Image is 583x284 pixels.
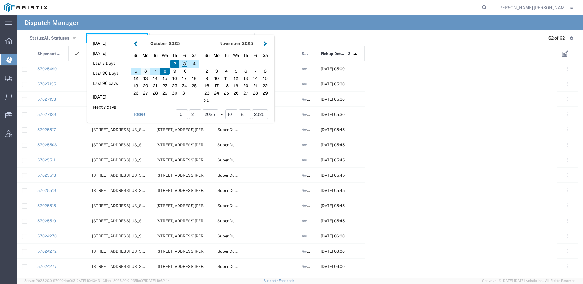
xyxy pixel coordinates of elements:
span: Pickup Date and Time [321,46,346,61]
span: 10 Seaport Blvd, Redwood City, California, 94063, United States [92,143,152,147]
a: 57025510 [37,219,56,223]
strong: November [219,41,240,46]
div: 21 [150,82,160,89]
div: Thursday [241,51,251,60]
a: 57025515 [37,203,56,208]
span: . . . [567,171,568,179]
span: . . . [567,202,568,209]
span: Await Cfrm. [302,67,322,71]
span: Client: 2025.20.0-035ba07 [103,279,170,282]
h4: Dispatch Manager [24,15,79,30]
button: ... [564,216,572,225]
div: 22 [260,82,270,89]
img: logo [4,3,47,12]
a: Support [264,279,279,282]
span: 10/06/2025, 05:45 [321,203,345,208]
input: dd [189,109,201,119]
span: Await Cfrm. [302,127,322,132]
div: 7 [251,68,260,75]
span: Copyright © [DATE]-[DATE] Agistix Inc., All Rights Reserved [482,278,576,283]
div: Saturday [189,51,199,60]
span: Super Dump [217,158,240,162]
span: Await Cfrm. [302,234,322,238]
button: Last 90 days [87,79,126,88]
span: Super Dump [217,143,240,147]
input: yyyy [252,109,268,119]
div: 21 [251,82,260,89]
span: 10/06/2025, 05:30 [321,82,345,86]
div: 17 [212,82,221,89]
div: 3 [212,68,221,75]
div: 25 [221,89,231,97]
a: 57024277 [37,264,57,269]
div: Wednesday [231,51,241,60]
span: Await Cfrm. [302,249,322,254]
span: 10/06/2025, 05:30 [321,97,345,102]
span: [DATE] 10:43:43 [75,279,100,282]
span: 1601 Dixon Landing Rd, Milpitas, California, 95035, United States [156,234,250,238]
span: 10 Seaport Blvd, Redwood City, California, 94063, United States [92,219,152,223]
span: . . . [567,65,568,72]
span: 10/06/2025, 05:45 [321,219,345,223]
span: 1601 Dixon Landing Rd, Milpitas, California, 95035, United States [156,249,250,254]
div: 8 [160,68,170,75]
div: 2 [170,60,179,68]
input: mm [176,109,188,119]
span: Super Dump [217,264,240,269]
span: Await Cfrm. [302,173,322,178]
span: . . . [567,111,568,118]
div: 16 [202,82,212,89]
button: ... [564,201,572,210]
div: 25 [189,82,199,89]
span: 10/06/2025, 06:00 [321,234,345,238]
span: 10/06/2025, 05:00 [321,67,345,71]
div: 27 [141,89,150,97]
span: Await Cfrm. [302,97,322,102]
div: 26 [231,89,241,97]
a: 57025508 [37,143,57,147]
div: 10 [179,68,189,75]
div: 19 [131,82,141,89]
div: 9 [202,75,212,82]
span: 1601 Dixon Landing Rd, Milpitas, California, 95035, United States [156,143,250,147]
div: 14 [251,75,260,82]
span: 10/06/2025, 05:45 [321,143,345,147]
button: Last 30 Days [87,69,126,78]
span: Await Cfrm. [302,82,322,86]
div: 18 [221,82,231,89]
span: 2025 [242,41,253,46]
span: . . . [567,232,568,240]
span: 10 Seaport Blvd, Redwood City, California, 94063, United States [92,173,152,178]
span: 10 Seaport Blvd, Redwood City, California, 94063, United States [92,203,152,208]
span: Super Dump [217,203,240,208]
div: Friday [251,51,260,60]
span: 1601 Dixon Landing Rd, Milpitas, California, 95035, United States [156,219,250,223]
div: 19 [231,82,241,89]
div: Saturday [260,51,270,60]
div: 6 [141,68,150,75]
div: 20 [141,82,150,89]
div: 2 [202,68,212,75]
div: 30 [202,97,212,104]
a: 57027139 [37,112,56,117]
div: 4 [221,68,231,75]
span: Super Dump [217,127,240,132]
button: ... [564,262,572,271]
button: [DATE] [87,92,126,102]
div: 62 of 62 [548,35,565,41]
button: ... [564,110,572,119]
span: 680 Dado St, San Jose, California, 95131, United States [92,264,152,269]
button: Status:All Statuses [25,33,80,43]
a: 57024272 [37,249,57,254]
div: 31 [179,89,189,97]
button: [DATE] [87,49,126,58]
span: Shipment No. [37,46,62,61]
div: Monday [141,51,150,60]
button: Last 7 Days [87,59,126,68]
button: ... [564,171,572,179]
span: Super Dump [217,188,240,193]
strong: October [150,41,167,46]
div: 15 [160,75,170,82]
div: 1 [160,60,170,68]
div: 23 [202,89,212,97]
